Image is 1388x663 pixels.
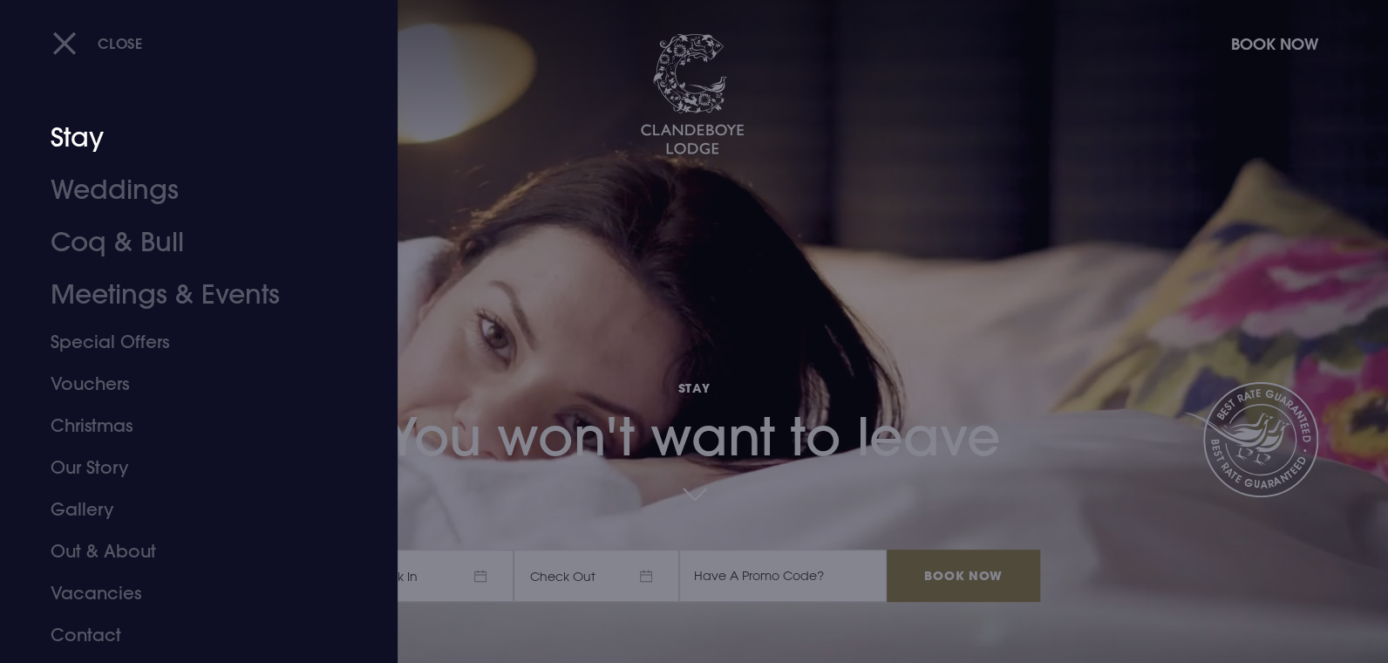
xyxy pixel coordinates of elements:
a: Vacancies [51,572,326,614]
a: Coq & Bull [51,216,326,269]
a: Our Story [51,447,326,489]
a: Gallery [51,489,326,530]
a: Christmas [51,405,326,447]
a: Vouchers [51,363,326,405]
a: Out & About [51,530,326,572]
span: Close [98,34,143,52]
a: Stay [51,112,326,164]
a: Contact [51,614,326,656]
a: Special Offers [51,321,326,363]
a: Meetings & Events [51,269,326,321]
button: Close [52,25,143,61]
a: Weddings [51,164,326,216]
